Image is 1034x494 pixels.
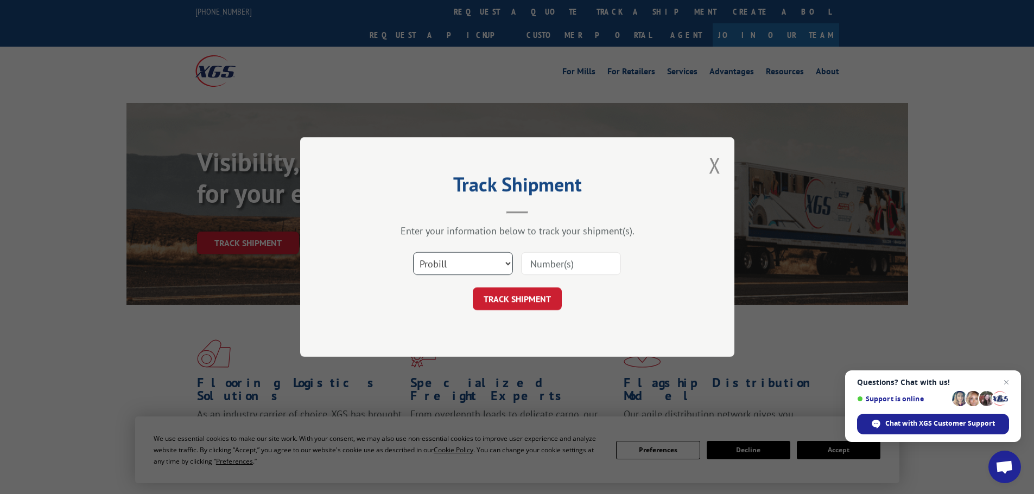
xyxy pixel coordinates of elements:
[521,252,621,275] input: Number(s)
[709,151,721,179] button: Close modal
[354,177,680,197] h2: Track Shipment
[857,414,1009,434] div: Chat with XGS Customer Support
[988,451,1021,483] div: Open chat
[354,224,680,237] div: Enter your information below to track your shipment(s).
[885,419,995,428] span: Chat with XGS Customer Support
[473,287,562,310] button: TRACK SHIPMENT
[1000,376,1013,389] span: Close chat
[857,395,948,403] span: Support is online
[857,378,1009,387] span: Questions? Chat with us!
